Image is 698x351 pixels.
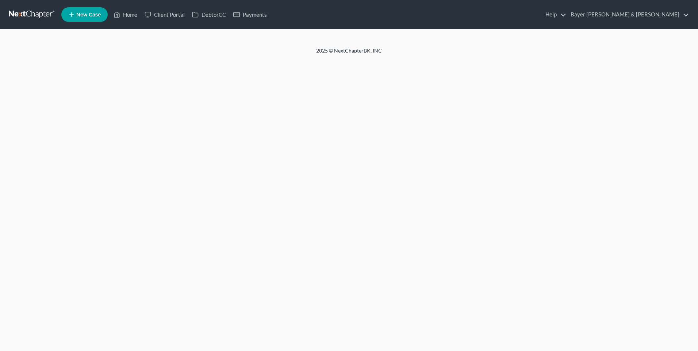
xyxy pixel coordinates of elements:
a: Payments [230,8,271,21]
a: Bayer [PERSON_NAME] & [PERSON_NAME] [567,8,689,21]
a: Help [542,8,566,21]
div: 2025 © NextChapterBK, INC [141,47,557,60]
a: Home [110,8,141,21]
new-legal-case-button: New Case [61,7,108,22]
a: Client Portal [141,8,188,21]
a: DebtorCC [188,8,230,21]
